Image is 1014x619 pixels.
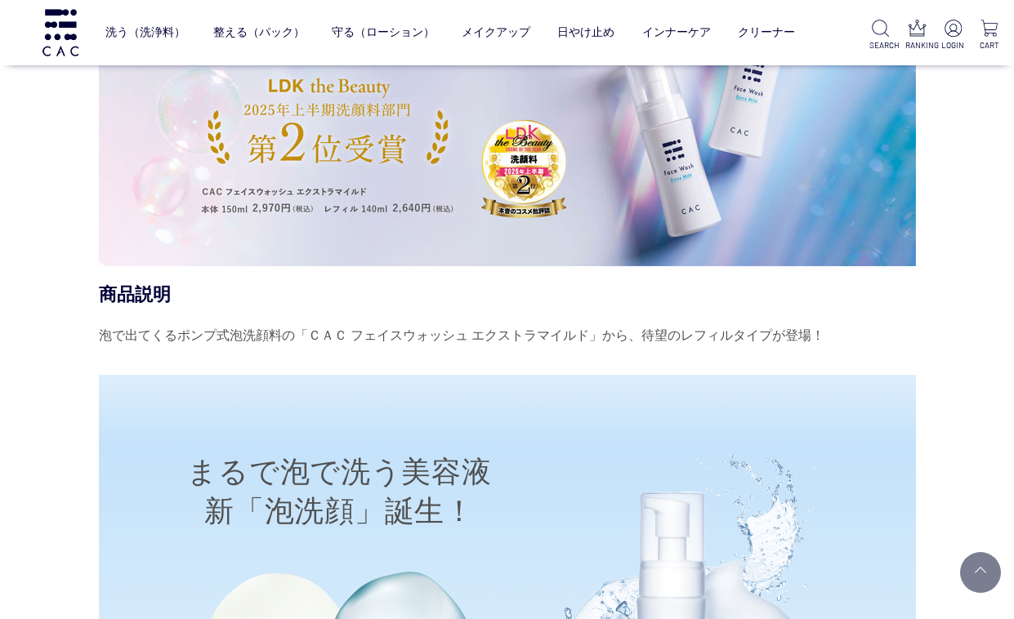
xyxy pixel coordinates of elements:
p: 泡で出てくるポンプ式泡洗顔料の「ＣＡＣ フェイスウォッシュ エクストラマイルド」から、待望のレフィルタイプが登場！ [99,323,916,375]
a: メイクアップ [462,12,530,52]
img: logo [40,9,81,56]
p: CART [978,39,1001,51]
a: 洗う（洗浄料） [105,12,185,52]
a: CART [978,20,1001,51]
p: RANKING [905,39,928,51]
a: インナーケア [642,12,711,52]
a: LOGIN [941,20,964,51]
h1: まるで泡で洗う美容液 新「泡洗顔」誕生！ [172,452,507,531]
a: 整える（パック） [213,12,305,52]
a: RANKING [905,20,928,51]
p: SEARCH [869,39,892,51]
a: クリーナー [738,12,795,52]
p: LOGIN [941,39,964,51]
div: 商品説明 [99,283,916,306]
a: SEARCH [869,20,892,51]
a: 守る（ローション） [332,12,435,52]
a: 日やけ止め [557,12,614,52]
